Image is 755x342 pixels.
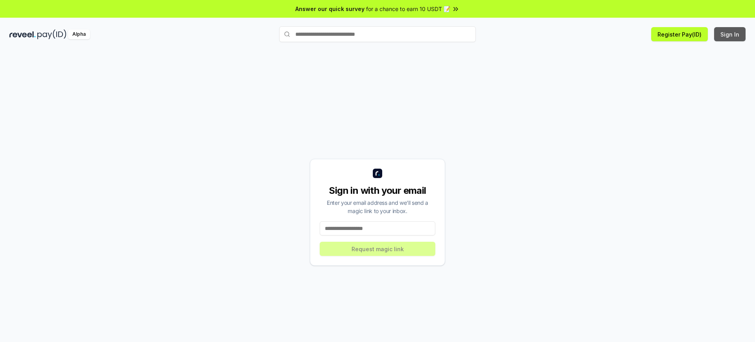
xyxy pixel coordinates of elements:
div: Sign in with your email [320,184,435,197]
div: Alpha [68,29,90,39]
button: Sign In [714,27,746,41]
span: for a chance to earn 10 USDT 📝 [366,5,450,13]
img: reveel_dark [9,29,36,39]
div: Enter your email address and we’ll send a magic link to your inbox. [320,199,435,215]
span: Answer our quick survey [295,5,365,13]
img: logo_small [373,169,382,178]
img: pay_id [37,29,66,39]
button: Register Pay(ID) [651,27,708,41]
